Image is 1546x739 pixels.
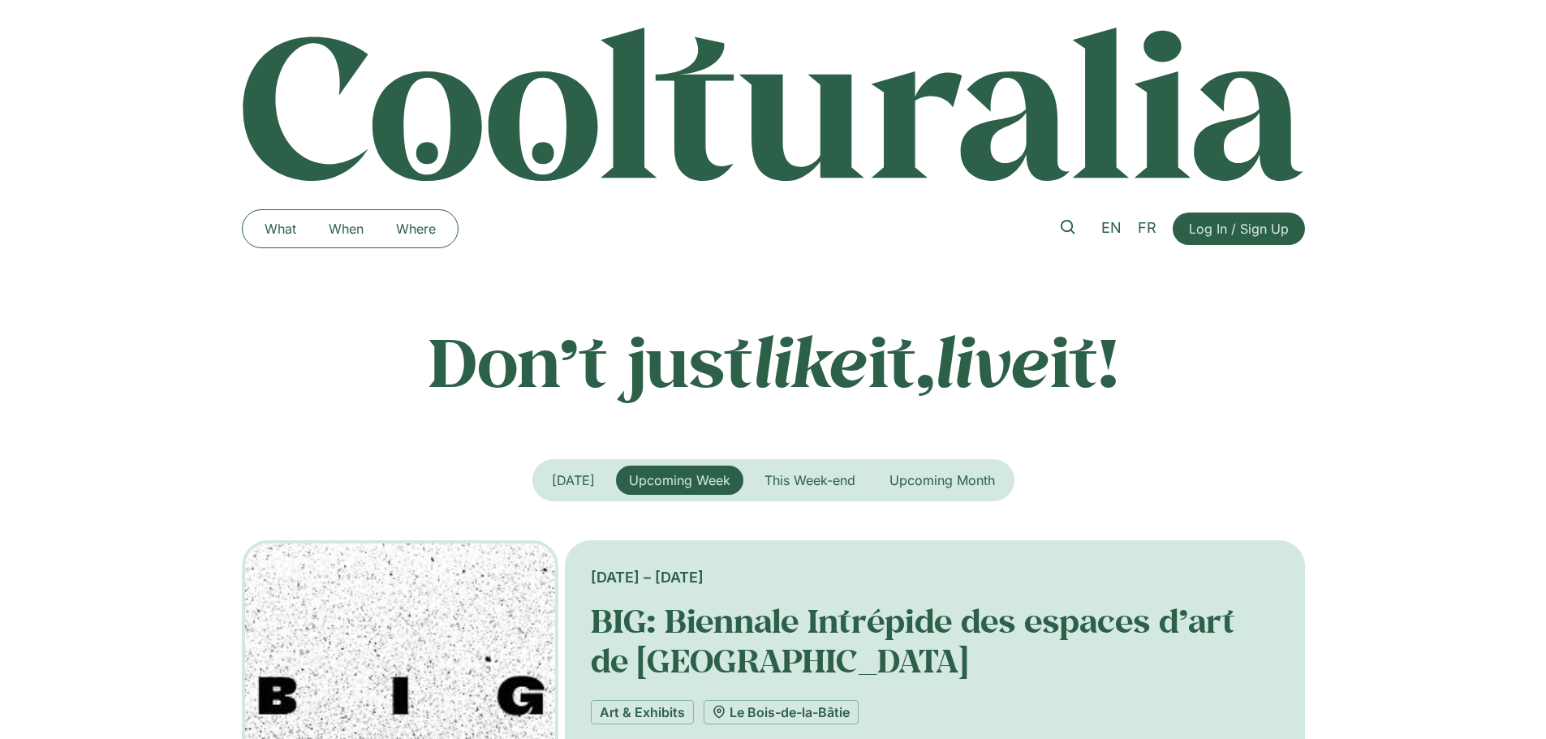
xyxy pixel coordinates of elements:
[1173,213,1305,245] a: Log In / Sign Up
[889,472,995,488] span: Upcoming Month
[591,599,1235,681] a: BIG: Biennale Intrépide des espaces d’art de [GEOGRAPHIC_DATA]
[1101,219,1122,236] span: EN
[1130,217,1165,240] a: FR
[591,700,694,724] a: Art & Exhibits
[248,216,452,242] nav: Menu
[1138,219,1156,236] span: FR
[764,472,855,488] span: This Week-end
[629,472,730,488] span: Upcoming Week
[552,472,595,488] span: [DATE]
[312,216,380,242] a: When
[1189,219,1289,238] span: Log In / Sign Up
[753,316,868,406] em: like
[248,216,312,242] a: What
[591,566,1279,588] div: [DATE] – [DATE]
[935,316,1050,406] em: live
[242,320,1305,402] p: Don’t just it, it!
[1093,217,1130,240] a: EN
[704,700,859,724] a: Le Bois-de-la-Bâtie
[380,216,452,242] a: Where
